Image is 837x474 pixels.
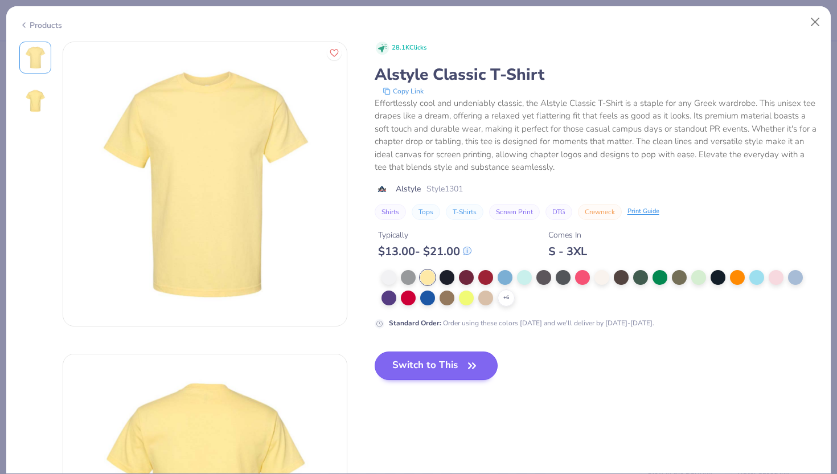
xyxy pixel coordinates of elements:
[375,97,818,174] div: Effortlessly cool and undeniably classic, the Alstyle Classic T-Shirt is a staple for any Greek w...
[378,229,471,241] div: Typically
[22,44,49,71] img: Front
[412,204,440,220] button: Tops
[327,46,342,60] button: Like
[805,11,826,33] button: Close
[22,87,49,115] img: Back
[489,204,540,220] button: Screen Print
[548,229,587,241] div: Comes In
[375,64,818,85] div: Alstyle Classic T-Shirt
[545,204,572,220] button: DTG
[396,183,421,195] span: Alstyle
[392,43,426,53] span: 28.1K Clicks
[426,183,463,195] span: Style 1301
[389,318,654,328] div: Order using these colors [DATE] and we'll deliver by [DATE]-[DATE].
[375,185,390,194] img: brand logo
[503,294,509,302] span: + 6
[548,244,587,259] div: S - 3XL
[446,204,483,220] button: T-Shirts
[379,85,427,97] button: copy to clipboard
[627,207,659,216] div: Print Guide
[19,19,62,31] div: Products
[578,204,622,220] button: Crewneck
[63,42,347,326] img: Front
[375,204,406,220] button: Shirts
[375,352,498,380] button: Switch to This
[378,244,471,259] div: $ 13.00 - $ 21.00
[389,318,441,328] strong: Standard Order :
